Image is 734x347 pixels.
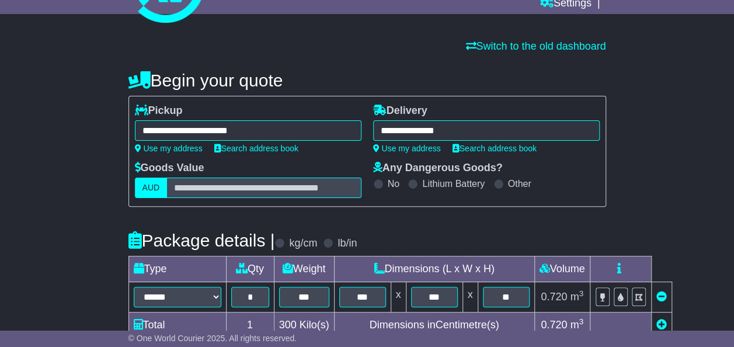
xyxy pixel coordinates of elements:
label: Goods Value [135,162,204,175]
a: Search address book [214,144,298,153]
label: kg/cm [289,237,317,250]
span: 0.720 [541,291,567,303]
label: Lithium Battery [422,178,485,189]
span: 300 [279,319,297,331]
label: Delivery [373,105,427,117]
td: 1 [226,313,274,338]
sup: 3 [579,317,583,326]
sup: 3 [579,289,583,298]
label: Other [508,178,531,189]
label: Any Dangerous Goods? [373,162,503,175]
td: Weight [274,256,334,282]
span: m [570,319,583,331]
h4: Package details | [128,231,275,250]
h4: Begin your quote [128,71,606,90]
td: Dimensions (L x W x H) [334,256,534,282]
span: © One World Courier 2025. All rights reserved. [128,334,297,343]
td: Qty [226,256,274,282]
a: Switch to the old dashboard [465,40,606,52]
td: Total [128,313,226,338]
span: 0.720 [541,319,567,331]
td: Volume [534,256,590,282]
a: Add new item [656,319,667,331]
label: No [388,178,399,189]
a: Use my address [373,144,441,153]
td: Dimensions in Centimetre(s) [334,313,534,338]
a: Use my address [135,144,203,153]
label: AUD [135,178,168,198]
td: x [462,282,478,313]
td: x [391,282,406,313]
a: Search address book [453,144,537,153]
a: Remove this item [656,291,667,303]
td: Type [128,256,226,282]
label: Pickup [135,105,183,117]
td: Kilo(s) [274,313,334,338]
span: m [570,291,583,303]
label: lb/in [338,237,357,250]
